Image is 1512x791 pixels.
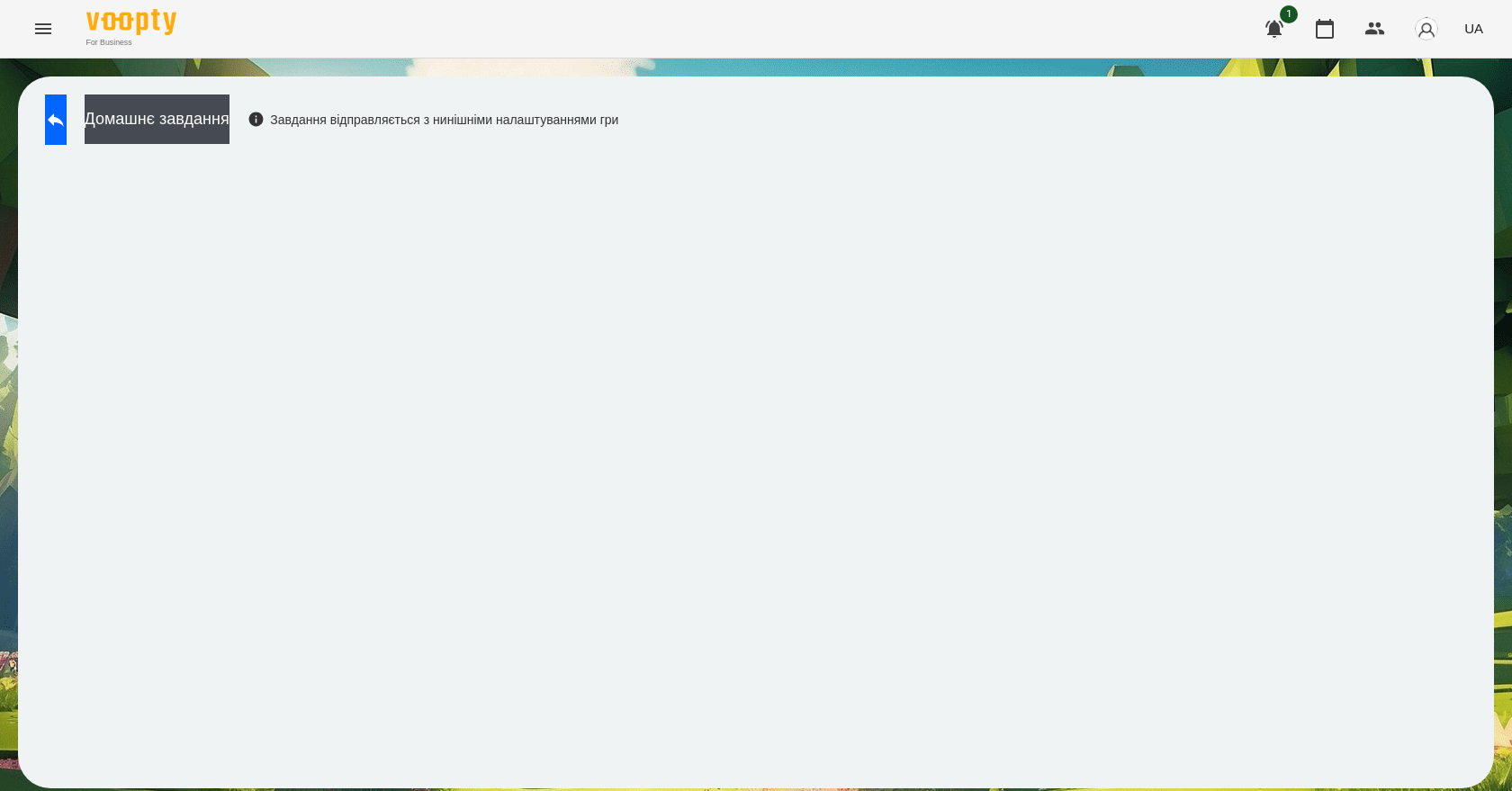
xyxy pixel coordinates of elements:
button: UA [1457,12,1490,45]
button: Домашнє завдання [85,94,229,144]
img: avatar_s.png [1414,16,1439,41]
img: Voopty Logo [86,9,176,35]
span: For Business [86,37,176,49]
button: Menu [22,7,65,50]
span: 1 [1280,5,1298,23]
span: UA [1464,19,1483,38]
div: Завдання відправляється з нинішніми налаштуваннями гри [247,111,619,129]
